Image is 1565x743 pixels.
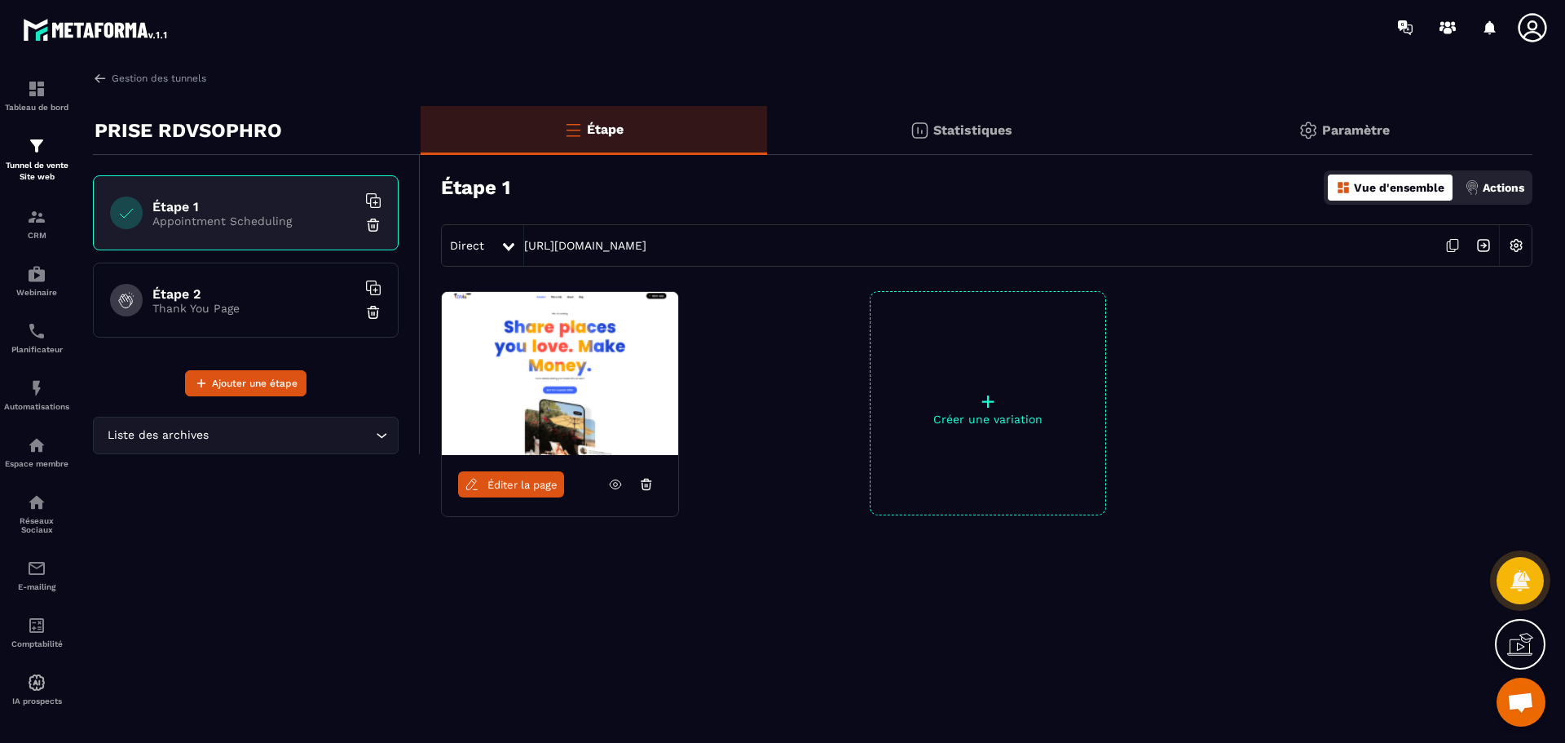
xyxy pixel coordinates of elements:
p: Appointment Scheduling [152,214,356,228]
h6: Étape 2 [152,286,356,302]
p: PRISE RDVSOPHRO [95,114,282,147]
p: Comptabilité [4,639,69,648]
a: Gestion des tunnels [93,71,206,86]
span: Direct [450,239,484,252]
p: Créer une variation [871,413,1105,426]
a: formationformationTunnel de vente Site web [4,124,69,195]
a: accountantaccountantComptabilité [4,604,69,661]
h3: Étape 1 [441,176,510,199]
a: automationsautomationsAutomatisations [4,366,69,423]
p: Tableau de bord [4,103,69,112]
div: Search for option [93,417,399,454]
a: Ouvrir le chat [1497,678,1545,727]
a: automationsautomationsWebinaire [4,252,69,309]
a: emailemailE-mailing [4,546,69,604]
p: Réseaux Sociaux [4,516,69,534]
p: Webinaire [4,288,69,297]
h6: Étape 1 [152,199,356,214]
img: automations [27,264,46,284]
img: setting-w.858f3a88.svg [1501,230,1532,261]
img: bars-o.4a397970.svg [563,120,583,139]
img: social-network [27,493,46,512]
img: automations [27,378,46,398]
img: formation [27,79,46,99]
p: Planificateur [4,345,69,354]
a: formationformationCRM [4,195,69,252]
p: Espace membre [4,459,69,468]
img: actions.d6e523a2.png [1465,180,1479,195]
img: setting-gr.5f69749f.svg [1298,121,1318,140]
span: Éditer la page [487,479,558,491]
p: Actions [1483,181,1524,194]
p: Tunnel de vente Site web [4,160,69,183]
img: accountant [27,616,46,635]
a: schedulerschedulerPlanificateur [4,309,69,366]
p: Vue d'ensemble [1354,181,1444,194]
a: Éditer la page [458,471,564,498]
p: + [871,390,1105,413]
img: automations [27,436,46,455]
img: arrow [93,71,108,86]
img: image [442,292,678,455]
img: automations [27,673,46,692]
img: stats.20deebd0.svg [910,121,929,140]
p: E-mailing [4,582,69,591]
img: email [27,559,46,578]
p: CRM [4,231,69,240]
a: [URL][DOMAIN_NAME] [524,239,646,252]
p: Automatisations [4,402,69,411]
a: automationsautomationsEspace membre [4,423,69,480]
p: Statistiques [933,122,1012,138]
p: Thank You Page [152,302,356,315]
p: IA prospects [4,697,69,705]
img: dashboard-orange.40269519.svg [1336,180,1351,195]
button: Ajouter une étape [185,370,306,396]
img: scheduler [27,321,46,341]
img: formation [27,207,46,227]
img: logo [23,15,170,44]
a: social-networksocial-networkRéseaux Sociaux [4,480,69,546]
img: trash [365,304,381,321]
a: formationformationTableau de bord [4,67,69,124]
img: trash [365,217,381,233]
img: arrow-next.bcc2205e.svg [1468,230,1499,261]
span: Liste des archives [104,427,212,444]
p: Paramètre [1322,122,1390,138]
input: Search for option [212,427,372,444]
p: Étape [587,122,624,137]
img: formation [27,136,46,156]
span: Ajouter une étape [212,375,298,391]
